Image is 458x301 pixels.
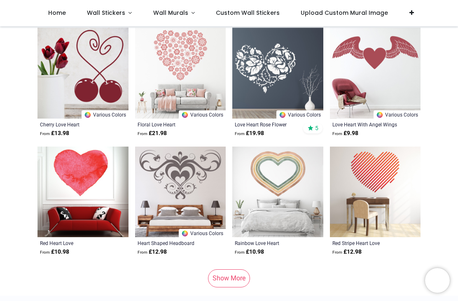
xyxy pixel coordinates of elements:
[138,240,206,246] a: Heart Shaped Headboard Design
[40,121,109,128] a: Cherry Love Heart
[279,111,286,119] img: Color Wheel
[235,250,245,254] span: From
[374,110,421,119] a: Various Colors
[181,111,189,119] img: Color Wheel
[138,129,167,138] strong: £ 21.98
[235,129,264,138] strong: £ 19.98
[235,240,304,246] a: Rainbow Love Heart
[332,129,358,138] strong: £ 9.98
[82,110,129,119] a: Various Colors
[37,147,129,238] img: Red Heart Love Wall Sticker
[332,250,342,254] span: From
[208,269,250,287] a: Show More
[40,248,69,256] strong: £ 10.98
[40,131,50,136] span: From
[332,121,401,128] a: Love Heart With Angel Wings Love Hearts s Home Decor Art s
[330,147,421,238] img: Red Stripe Heart Love Wall Sticker
[332,240,401,246] a: Red Stripe Heart Love
[135,28,226,119] img: Floral Love Heart Wall Sticker
[332,131,342,136] span: From
[135,147,226,238] img: Heart Shaped Headboard Design Wall Sticker
[40,240,109,246] a: Red Heart Love
[138,248,167,256] strong: £ 12.98
[181,230,189,237] img: Color Wheel
[48,9,66,17] span: Home
[330,28,421,119] img: Love Heart With Angel Wings Love Hearts Wall Stickers Home Decor Art Decals
[235,248,264,256] strong: £ 10.98
[276,110,323,119] a: Various Colors
[315,124,318,132] span: 5
[301,9,388,17] span: Upload Custom Mural Image
[179,110,226,119] a: Various Colors
[376,111,383,119] img: Color Wheel
[40,129,69,138] strong: £ 13.98
[216,9,280,17] span: Custom Wall Stickers
[37,28,129,119] img: Cherry Love Heart Wall Sticker
[87,9,125,17] span: Wall Stickers
[235,131,245,136] span: From
[235,121,304,128] a: Love Heart Rose Flower
[332,248,362,256] strong: £ 12.98
[425,268,450,293] iframe: Brevo live chat
[232,28,323,119] img: Love Heart Rose Flower Wall Sticker
[138,250,147,254] span: From
[138,121,206,128] a: Floral Love Heart
[84,111,91,119] img: Color Wheel
[153,9,188,17] span: Wall Murals
[138,131,147,136] span: From
[40,250,50,254] span: From
[232,147,323,238] img: Rainbow Love Heart Wall Sticker
[179,229,226,237] a: Various Colors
